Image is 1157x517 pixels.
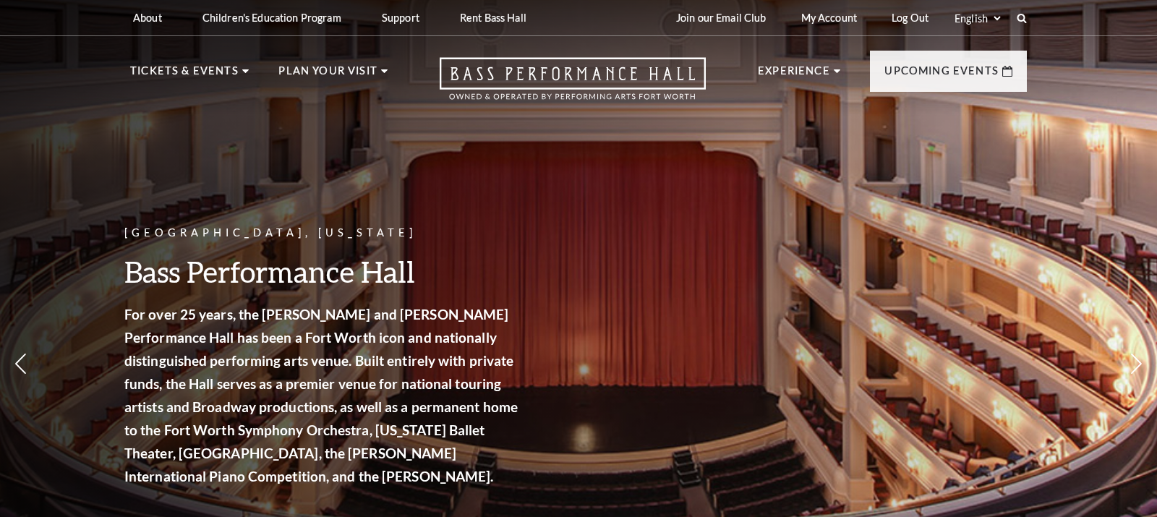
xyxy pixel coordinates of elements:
p: Experience [758,62,830,88]
p: Children's Education Program [202,12,341,24]
select: Select: [952,12,1003,25]
p: Plan Your Visit [278,62,377,88]
p: Rent Bass Hall [460,12,526,24]
p: Tickets & Events [130,62,239,88]
p: Upcoming Events [884,62,999,88]
p: [GEOGRAPHIC_DATA], [US_STATE] [124,224,522,242]
strong: For over 25 years, the [PERSON_NAME] and [PERSON_NAME] Performance Hall has been a Fort Worth ico... [124,306,518,484]
p: Support [382,12,419,24]
p: About [133,12,162,24]
h3: Bass Performance Hall [124,253,522,290]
